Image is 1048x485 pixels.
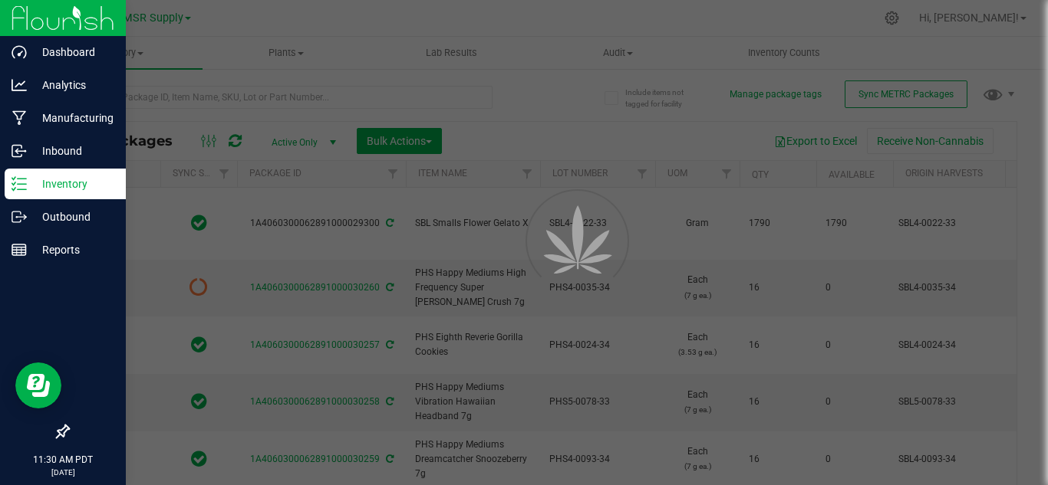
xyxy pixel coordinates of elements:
p: Inventory [27,175,119,193]
p: Dashboard [27,43,119,61]
inline-svg: Outbound [12,209,27,224]
inline-svg: Inventory [12,176,27,192]
p: Outbound [27,208,119,226]
inline-svg: Reports [12,242,27,257]
p: [DATE] [7,467,119,478]
p: Manufacturing [27,109,119,127]
iframe: Resource center [15,362,61,408]
p: 11:30 AM PDT [7,453,119,467]
inline-svg: Inbound [12,143,27,159]
inline-svg: Manufacturing [12,110,27,126]
inline-svg: Analytics [12,77,27,93]
p: Analytics [27,76,119,94]
p: Inbound [27,142,119,160]
p: Reports [27,241,119,259]
inline-svg: Dashboard [12,44,27,60]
